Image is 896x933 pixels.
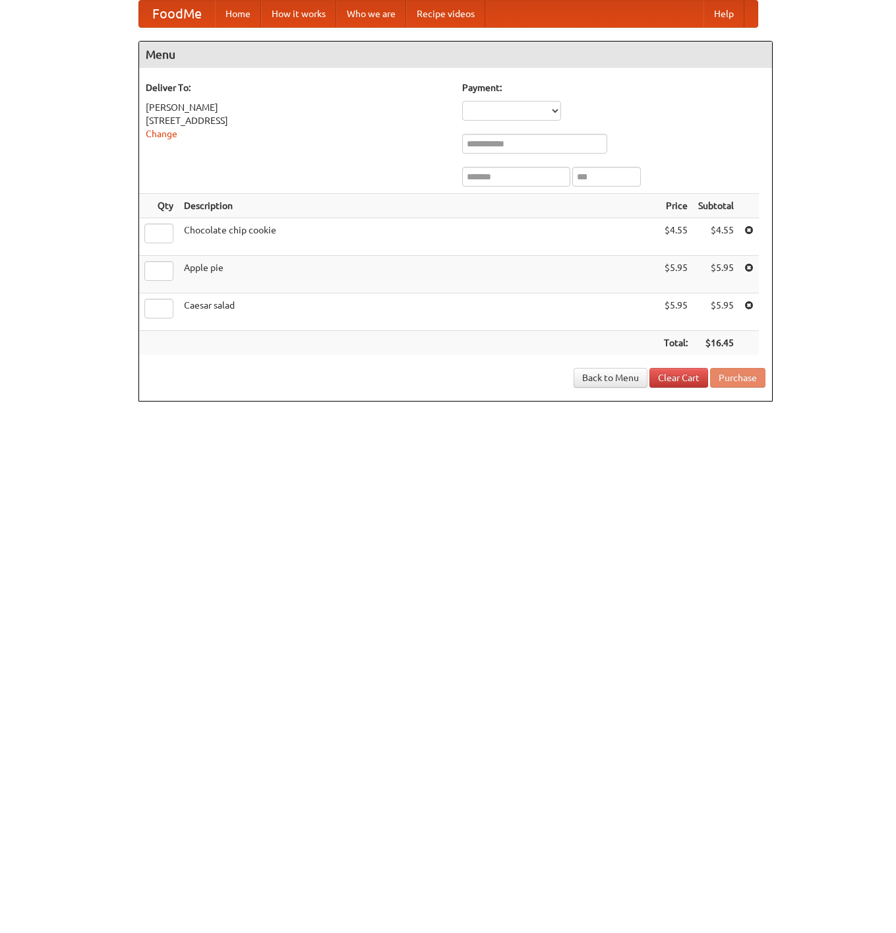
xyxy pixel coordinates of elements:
[462,81,765,94] h5: Payment:
[574,368,647,388] a: Back to Menu
[710,368,765,388] button: Purchase
[659,293,693,331] td: $5.95
[693,194,739,218] th: Subtotal
[179,194,659,218] th: Description
[146,129,177,139] a: Change
[261,1,336,27] a: How it works
[659,218,693,256] td: $4.55
[406,1,485,27] a: Recipe videos
[139,42,772,68] h4: Menu
[215,1,261,27] a: Home
[139,1,215,27] a: FoodMe
[703,1,744,27] a: Help
[139,194,179,218] th: Qty
[179,218,659,256] td: Chocolate chip cookie
[146,81,449,94] h5: Deliver To:
[693,256,739,293] td: $5.95
[146,114,449,127] div: [STREET_ADDRESS]
[146,101,449,114] div: [PERSON_NAME]
[659,256,693,293] td: $5.95
[179,293,659,331] td: Caesar salad
[659,194,693,218] th: Price
[649,368,708,388] a: Clear Cart
[336,1,406,27] a: Who we are
[693,331,739,355] th: $16.45
[693,293,739,331] td: $5.95
[179,256,659,293] td: Apple pie
[659,331,693,355] th: Total:
[693,218,739,256] td: $4.55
